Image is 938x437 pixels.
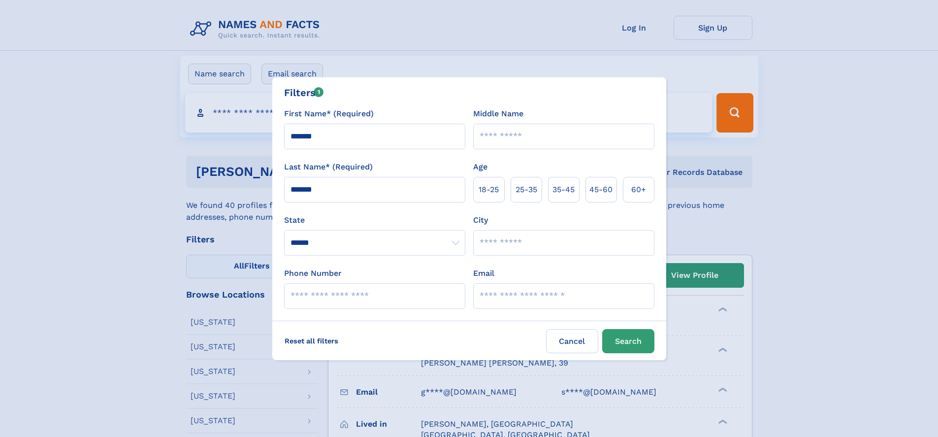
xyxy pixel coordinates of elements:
label: Age [473,161,487,173]
span: 25‑35 [516,184,537,196]
span: 60+ [631,184,646,196]
label: Cancel [546,329,598,353]
label: Last Name* (Required) [284,161,373,173]
span: 18‑25 [479,184,499,196]
label: State [284,214,465,226]
span: 45‑60 [589,184,613,196]
label: Phone Number [284,268,342,279]
label: Middle Name [473,108,523,120]
label: Email [473,268,494,279]
label: First Name* (Required) [284,108,374,120]
button: Search [602,329,654,353]
label: City [473,214,488,226]
span: 35‑45 [552,184,575,196]
label: Reset all filters [278,329,345,353]
div: Filters [284,85,324,100]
